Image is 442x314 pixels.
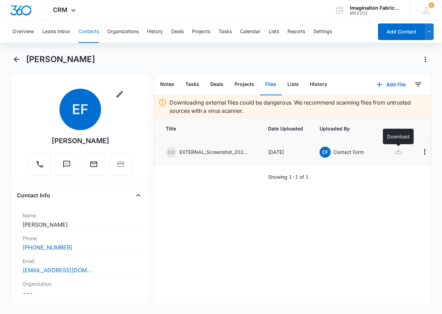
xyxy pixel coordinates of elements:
div: Name[PERSON_NAME] [17,209,144,232]
div: account id [350,11,400,16]
div: account name [350,5,400,11]
a: [EMAIL_ADDRESS][DOMAIN_NAME] [22,266,92,274]
p: Downloading external files could be dangerous. We recommend scanning files from untrusted sources... [169,98,426,115]
p: Contact Form [333,148,364,156]
p: Showing 1-1 of 1 [268,173,309,180]
label: Name [22,212,138,219]
button: Overflow Menu [419,146,430,157]
button: Leads Inbox [42,21,70,43]
span: CRM [53,6,67,13]
span: Uploaded By [320,125,367,132]
label: Email [22,257,138,265]
button: Back [11,54,22,65]
button: Notes [155,74,180,95]
button: Calendar [240,21,260,43]
a: Email [82,164,105,169]
button: Lists [282,74,304,95]
span: CF [320,147,331,158]
button: Add Contact [378,23,425,40]
label: Phone [22,235,138,242]
label: Organization [22,280,138,287]
button: Lists [269,21,279,43]
button: Text [55,153,78,176]
button: Add File [370,76,413,93]
div: Phone[PHONE_NUMBER] [17,232,144,255]
button: Tasks [219,21,232,43]
button: Deals [205,74,229,95]
h1: [PERSON_NAME] [26,54,95,65]
span: EF [59,89,101,130]
button: Close [133,190,144,201]
label: Address [22,303,138,310]
button: Projects [192,21,210,43]
div: Organization--- [17,277,144,300]
button: Deals [171,21,184,43]
button: Call [28,153,51,176]
div: [PERSON_NAME] [52,136,109,146]
span: Date Uploaded [268,125,303,132]
button: Contacts [79,21,99,43]
button: History [147,21,163,43]
span: Title [166,125,251,132]
button: Filters [413,79,424,90]
h4: Contact Info [17,191,50,199]
div: Download [383,129,414,144]
div: Email[EMAIL_ADDRESS][DOMAIN_NAME] [17,255,144,277]
button: Projects [229,74,260,95]
button: Files [260,74,282,95]
button: Reports [287,21,305,43]
a: Text [55,164,78,169]
a: Call [28,164,51,169]
td: [DATE] [260,139,311,165]
dd: [PERSON_NAME] [22,220,138,229]
span: 1 [429,2,434,8]
p: EXTERNAL_Screenshot_2025-10-09_124721-.png [179,148,249,156]
button: Settings [313,21,332,43]
button: Email [82,153,105,176]
dd: --- [22,289,138,297]
div: notifications count [429,2,434,8]
button: History [304,74,333,95]
a: [PHONE_NUMBER] [22,243,72,252]
button: Tasks [180,74,205,95]
button: Organizations [107,21,139,43]
button: Actions [420,54,431,65]
button: Overview [12,21,34,43]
